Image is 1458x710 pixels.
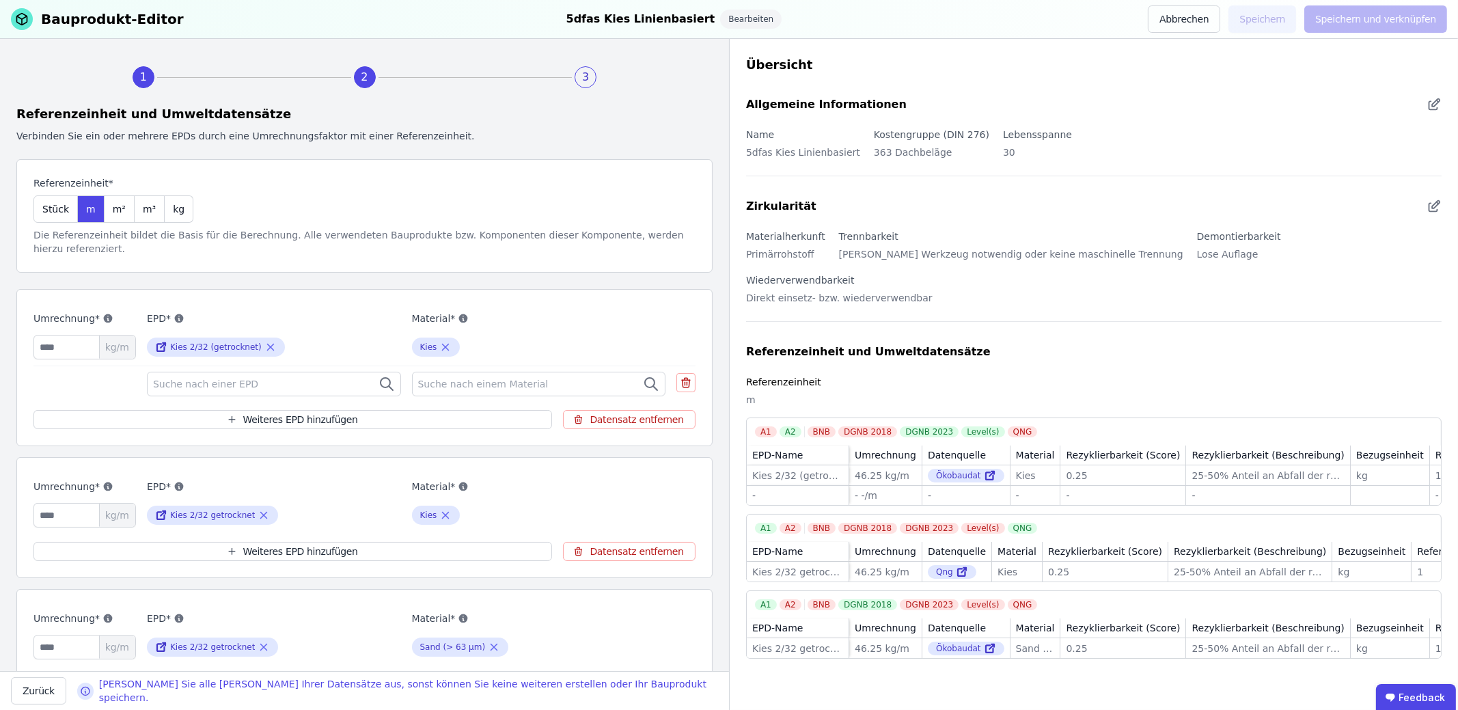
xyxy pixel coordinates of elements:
[86,202,96,216] span: m
[808,426,836,437] div: BNB
[1338,545,1405,558] div: Bezugseinheit
[900,523,959,534] div: DGNB 2023
[1048,545,1162,558] div: Rezyklierbarkeit (Score)
[1174,545,1326,558] div: Rezyklierbarkeit (Beschreibung)
[746,231,825,242] label: Materialherkunft
[412,310,666,327] label: Material*
[170,342,262,353] div: Kies 2/32 (getrocknet)
[746,275,855,286] label: Wiederverwendbarkeit
[170,642,255,653] div: Kies 2/32 getrocknet
[928,565,976,579] div: Qng
[33,410,552,429] button: Weiteres EPD hinzufügen
[1304,5,1447,33] button: Speichern und verknüpfen
[855,448,916,462] div: Umrechnung
[33,542,552,561] button: Weiteres EPD hinzufügen
[1174,565,1326,579] div: 25-50% Anteil an Abfall der recycled wird
[752,489,843,502] div: -
[928,469,1004,482] div: Ökobaudat
[746,129,774,140] label: Name
[1008,523,1038,534] div: QNG
[99,677,718,705] div: [PERSON_NAME] Sie alle [PERSON_NAME] Ihrer Datensätze aus, sonst können Sie keine weiteren erstel...
[1066,621,1180,635] div: Rezyklierbarkeit (Score)
[1016,642,1055,655] div: Sand (> 63 µm)
[1356,621,1424,635] div: Bezugseinheit
[113,202,126,216] span: m²
[99,636,135,659] span: kg/m
[746,198,816,215] div: Zirkularität
[420,510,437,521] div: Kies
[99,336,135,359] span: kg/m
[418,377,551,391] span: Suche nach einem Material
[42,202,69,216] span: Stück
[563,410,696,429] button: Datensatz entfernen
[752,621,803,635] div: EPD-Name
[746,288,933,316] div: Direkt einsetz- bzw. wiederverwendbar
[1338,565,1405,579] div: kg
[563,542,696,561] button: Datensatz entfernen
[746,390,1442,418] div: m
[755,523,777,534] div: A1
[1148,5,1220,33] button: Abbrechen
[33,478,136,495] label: Umrechnung*
[170,510,255,521] div: Kies 2/32 getrocknet
[838,599,897,610] div: DGNB 2018
[1016,448,1055,462] div: Material
[153,377,261,391] span: Suche nach einer EPD
[855,565,916,579] div: 46.25 kg/m
[855,489,916,502] div: - -/m
[874,129,989,140] label: Kostengruppe (DIN 276)
[1066,448,1180,462] div: Rezyklierbarkeit (Score)
[874,143,989,170] div: 363 Dachbeläge
[1356,642,1424,655] div: kg
[1066,642,1180,655] div: 0.25
[11,677,66,705] button: Zurück
[1192,448,1344,462] div: Rezyklierbarkeit (Beschreibung)
[41,10,184,29] div: Bauprodukt-Editor
[855,621,916,635] div: Umrechnung
[1003,129,1072,140] label: Lebensspanne
[33,228,696,256] div: Die Referenzeinheit bildet die Basis für die Berechnung. Alle verwendeten Bauprodukte bzw. Kompon...
[752,469,843,482] div: Kies 2/32 (getrocknet)
[33,176,193,190] label: Referenzeinheit*
[99,504,135,527] span: kg/m
[1228,5,1296,33] button: Speichern
[575,66,596,88] div: 3
[780,523,801,534] div: A2
[900,426,959,437] div: DGNB 2023
[412,610,666,627] label: Material*
[1066,489,1180,502] div: -
[928,621,986,635] div: Datenquelle
[1192,489,1344,502] div: -
[1016,489,1055,502] div: -
[928,545,986,558] div: Datenquelle
[752,545,803,558] div: EPD-Name
[1192,469,1344,482] div: 25-50% Anteil an Abfall der recycled wird
[746,143,860,170] div: 5dfas Kies Linienbasiert
[752,448,803,462] div: EPD-Name
[900,599,959,610] div: DGNB 2023
[808,523,836,534] div: BNB
[133,66,154,88] div: 1
[33,610,136,627] label: Umrechnung*
[1003,143,1072,170] div: 30
[1197,231,1281,242] label: Demontierbarkeit
[808,599,836,610] div: BNB
[839,231,898,242] label: Trennbarkeit
[1356,469,1424,482] div: kg
[855,469,916,482] div: 46.25 kg/m
[420,642,486,653] div: Sand (> 63 µm)
[780,426,801,437] div: A2
[746,377,821,387] label: Referenzeinheit
[1048,565,1162,579] div: 0.25
[855,545,916,558] div: Umrechnung
[746,344,991,360] div: Referenzeinheit und Umweltdatensätze
[998,565,1036,579] div: Kies
[746,245,825,272] div: Primärrohstoff
[1008,426,1038,437] div: QNG
[1197,245,1281,272] div: Lose Auflage
[780,599,801,610] div: A2
[752,642,843,655] div: Kies 2/32 getrocknet
[412,478,666,495] label: Material*
[1192,621,1344,635] div: Rezyklierbarkeit (Beschreibung)
[961,599,1004,610] div: Level(s)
